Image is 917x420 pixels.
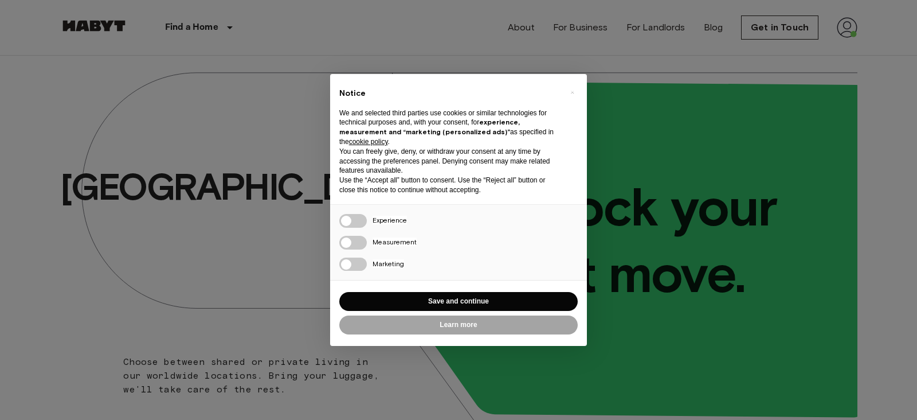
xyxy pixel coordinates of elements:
p: You can freely give, deny, or withdraw your consent at any time by accessing the preferences pane... [339,147,559,176]
span: Experience [373,216,407,224]
button: Learn more [339,316,578,335]
button: Save and continue [339,292,578,311]
h2: Notice [339,88,559,99]
button: Close this notice [563,83,581,102]
p: We and selected third parties use cookies or similar technologies for technical purposes and, wit... [339,108,559,147]
span: Marketing [373,259,404,268]
a: cookie policy [349,138,388,146]
p: Use the “Accept all” button to consent. Use the “Reject all” button or close this notice to conti... [339,176,559,195]
span: Measurement [373,238,417,246]
strong: experience, measurement and “marketing (personalized ads)” [339,118,520,136]
span: × [570,85,574,99]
